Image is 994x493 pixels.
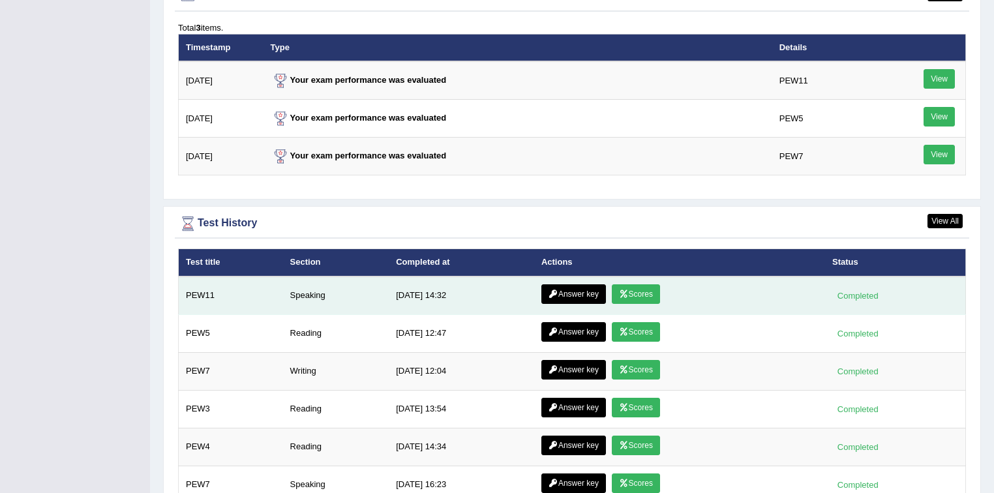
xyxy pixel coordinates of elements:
a: Scores [612,398,660,417]
a: Answer key [541,436,606,455]
th: Type [264,34,772,61]
td: PEW5 [772,100,888,138]
td: PEW4 [179,428,283,466]
strong: Your exam performance was evaluated [271,75,447,85]
a: Answer key [541,284,606,304]
td: Reading [283,314,389,352]
th: Completed at [389,249,534,276]
td: PEW11 [772,61,888,100]
a: Answer key [541,360,606,380]
td: PEW11 [179,276,283,315]
b: 3 [196,23,200,33]
td: [DATE] [179,61,264,100]
div: Completed [832,289,883,303]
div: Completed [832,440,883,454]
td: Reading [283,428,389,466]
td: [DATE] 13:54 [389,390,534,428]
td: [DATE] 12:47 [389,314,534,352]
a: Scores [612,436,660,455]
strong: Your exam performance was evaluated [271,151,447,160]
th: Timestamp [179,34,264,61]
a: View [924,69,955,89]
th: Section [283,249,389,276]
div: Completed [832,478,883,492]
a: Answer key [541,398,606,417]
th: Actions [534,249,825,276]
td: PEW7 [179,352,283,390]
a: Answer key [541,473,606,493]
a: Scores [612,322,660,342]
div: Completed [832,327,883,340]
a: Answer key [541,322,606,342]
a: View [924,107,955,127]
a: Scores [612,473,660,493]
a: Scores [612,284,660,304]
strong: Your exam performance was evaluated [271,113,447,123]
td: Speaking [283,276,389,315]
td: [DATE] 12:04 [389,352,534,390]
td: PEW5 [179,314,283,352]
td: [DATE] [179,138,264,175]
a: View [924,145,955,164]
th: Status [825,249,966,276]
td: [DATE] 14:34 [389,428,534,466]
th: Details [772,34,888,61]
div: Completed [832,402,883,416]
td: Reading [283,390,389,428]
td: Writing [283,352,389,390]
a: View All [927,214,963,228]
div: Total items. [178,22,966,34]
td: [DATE] [179,100,264,138]
div: Test History [178,214,966,233]
td: PEW3 [179,390,283,428]
a: Scores [612,360,660,380]
td: [DATE] 14:32 [389,276,534,315]
div: Completed [832,365,883,378]
th: Test title [179,249,283,276]
td: PEW7 [772,138,888,175]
